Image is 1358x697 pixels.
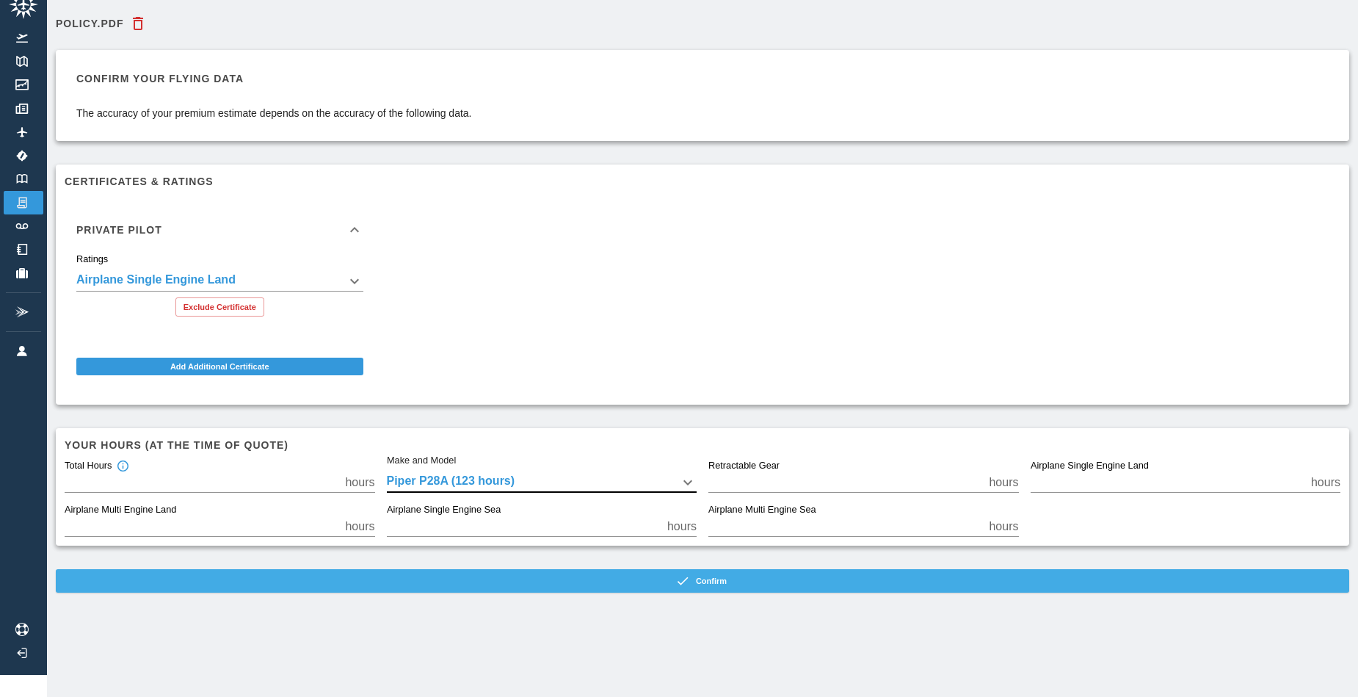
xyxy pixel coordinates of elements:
[708,504,816,517] label: Airplane Multi Engine Sea
[175,297,264,317] button: Exclude Certificate
[345,474,374,491] p: hours
[345,518,374,535] p: hours
[76,71,472,87] h6: Confirm your flying data
[65,504,176,517] label: Airplane Multi Engine Land
[76,225,162,235] h6: Private Pilot
[989,474,1018,491] p: hours
[65,460,129,473] div: Total Hours
[56,18,123,29] h6: POLICY.pdf
[76,253,108,266] label: Ratings
[65,253,375,328] div: Private Pilot
[667,518,697,535] p: hours
[387,472,697,493] div: Piper P28A (123 hours)
[989,518,1018,535] p: hours
[76,358,363,375] button: Add Additional Certificate
[65,173,1340,189] h6: Certificates & Ratings
[65,206,375,253] div: Private Pilot
[708,460,780,473] label: Retractable Gear
[76,106,472,120] p: The accuracy of your premium estimate depends on the accuracy of the following data.
[1311,474,1340,491] p: hours
[387,504,501,517] label: Airplane Single Engine Sea
[1031,460,1149,473] label: Airplane Single Engine Land
[56,569,1349,593] button: Confirm
[116,460,129,473] svg: Total hours in fixed-wing aircraft
[387,454,456,467] label: Make and Model
[76,271,363,292] div: Airplane Single Engine Land
[65,437,1340,453] h6: Your hours (at the time of quote)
